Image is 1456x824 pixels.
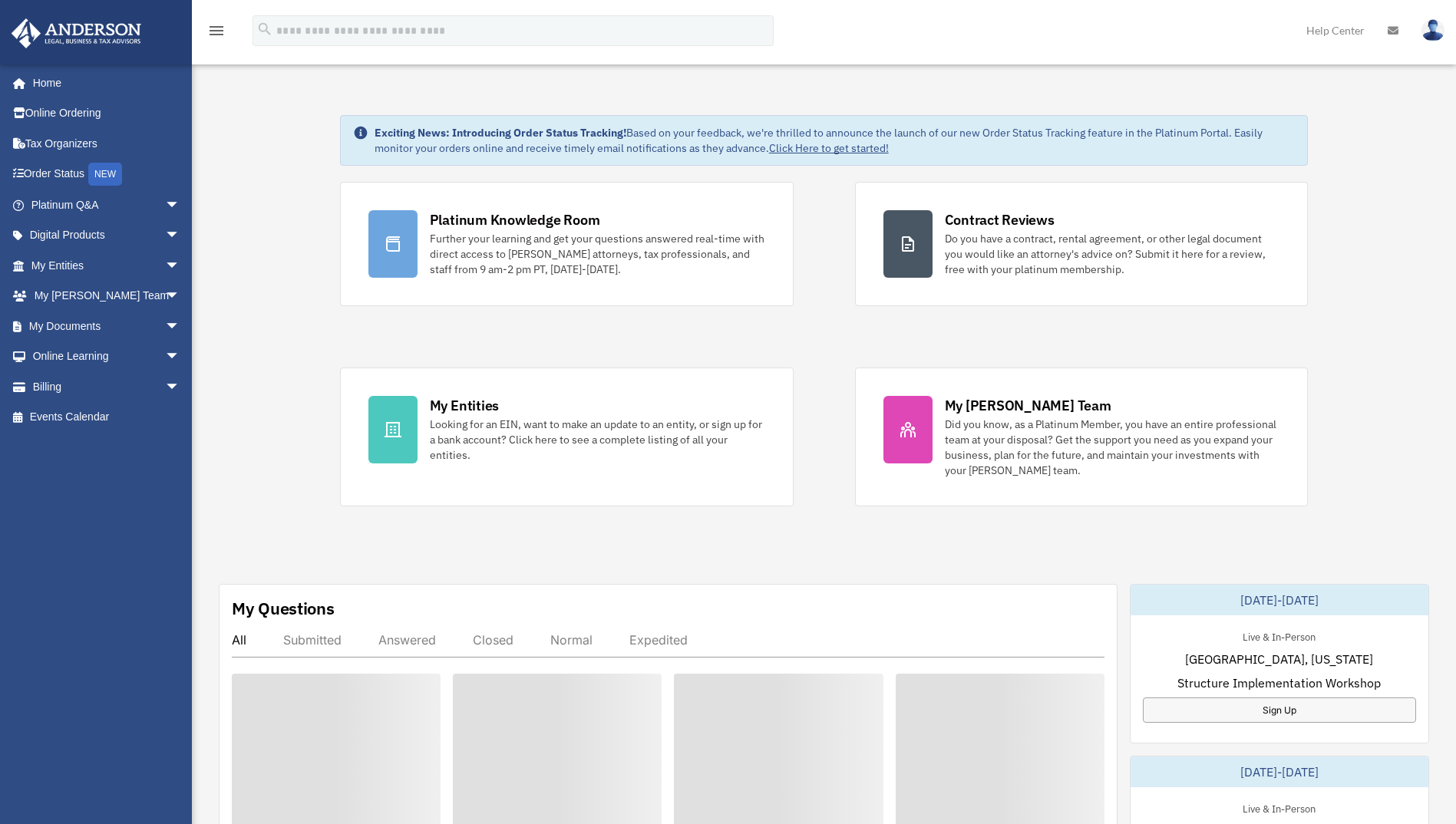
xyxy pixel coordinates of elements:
a: My Entitiesarrow_drop_down [11,250,203,281]
div: Normal [550,632,593,648]
a: Online Ordering [11,98,203,129]
img: Anderson Advisors Platinum Portal [7,18,146,48]
div: Contract Reviews [945,210,1055,229]
a: Contract Reviews Do you have a contract, rental agreement, or other legal document you would like... [855,182,1309,306]
span: [GEOGRAPHIC_DATA], [US_STATE] [1185,650,1373,668]
div: My [PERSON_NAME] Team [945,396,1111,415]
a: Platinum Knowledge Room Further your learning and get your questions answered real-time with dire... [340,182,794,306]
div: Do you have a contract, rental agreement, or other legal document you would like an attorney's ad... [945,231,1280,277]
div: Answered [378,632,436,648]
div: Platinum Knowledge Room [430,210,600,229]
a: Click Here to get started! [769,141,889,155]
span: arrow_drop_down [165,250,196,282]
div: Submitted [283,632,342,648]
a: My Documentsarrow_drop_down [11,311,203,341]
div: Looking for an EIN, want to make an update to an entity, or sign up for a bank account? Click her... [430,417,765,463]
a: menu [207,27,226,40]
span: arrow_drop_down [165,311,196,342]
i: menu [207,21,226,40]
a: Billingarrow_drop_down [11,371,203,402]
a: Home [11,68,196,98]
span: Structure Implementation Workshop [1177,674,1381,692]
div: Live & In-Person [1230,628,1328,644]
a: Order StatusNEW [11,159,203,190]
span: arrow_drop_down [165,190,196,221]
div: Further your learning and get your questions answered real-time with direct access to [PERSON_NAM... [430,231,765,277]
i: search [256,21,273,38]
a: My [PERSON_NAME] Team Did you know, as a Platinum Member, you have an entire professional team at... [855,368,1309,506]
div: My Entities [430,396,499,415]
a: Events Calendar [11,402,203,433]
a: My Entities Looking for an EIN, want to make an update to an entity, or sign up for a bank accoun... [340,368,794,506]
a: Sign Up [1143,697,1416,723]
a: Platinum Q&Aarrow_drop_down [11,190,203,220]
div: Expedited [629,632,688,648]
div: Did you know, as a Platinum Member, you have an entire professional team at your disposal? Get th... [945,417,1280,478]
span: arrow_drop_down [165,371,196,403]
span: arrow_drop_down [165,341,196,373]
span: arrow_drop_down [165,220,196,252]
strong: Exciting News: Introducing Order Status Tracking! [375,126,626,140]
span: arrow_drop_down [165,281,196,312]
a: Tax Organizers [11,128,203,159]
a: My [PERSON_NAME] Teamarrow_drop_down [11,281,203,311]
a: Digital Productsarrow_drop_down [11,220,203,251]
a: Online Learningarrow_drop_down [11,341,203,372]
div: [DATE]-[DATE] [1131,756,1428,787]
div: [DATE]-[DATE] [1131,585,1428,615]
div: Live & In-Person [1230,799,1328,816]
div: Based on your feedback, we're thrilled to announce the launch of our new Order Status Tracking fe... [375,125,1296,156]
div: My Questions [232,597,335,620]
div: Closed [473,632,513,648]
div: All [232,632,246,648]
div: NEW [88,163,122,186]
img: User Pic [1421,19,1444,41]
